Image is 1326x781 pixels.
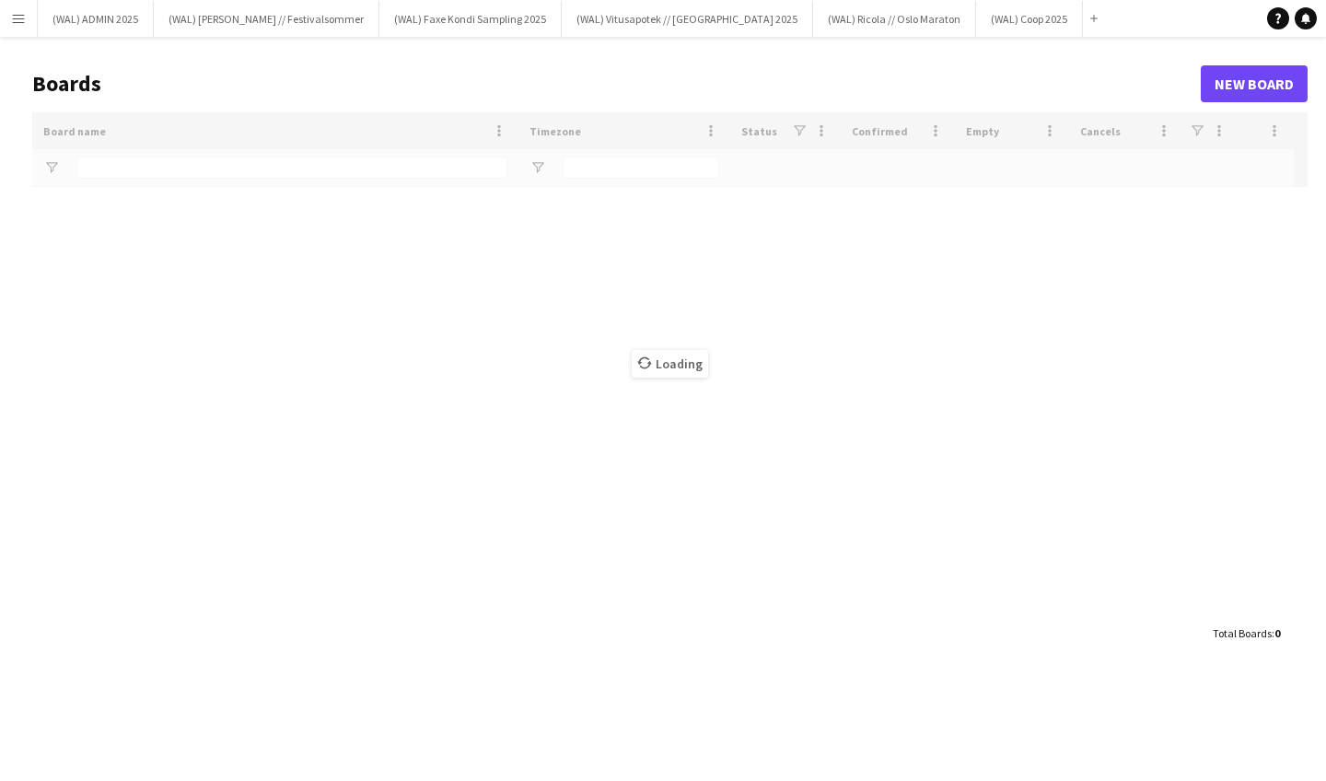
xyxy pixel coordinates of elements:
[632,350,708,378] span: Loading
[38,1,154,37] button: (WAL) ADMIN 2025
[1274,626,1280,640] span: 0
[1201,65,1308,102] a: New Board
[813,1,976,37] button: (WAL) Ricola // Oslo Maraton
[1213,626,1272,640] span: Total Boards
[1213,615,1280,651] div: :
[976,1,1083,37] button: (WAL) Coop 2025
[154,1,379,37] button: (WAL) [PERSON_NAME] // Festivalsommer
[379,1,562,37] button: (WAL) Faxe Kondi Sampling 2025
[562,1,813,37] button: (WAL) Vitusapotek // [GEOGRAPHIC_DATA] 2025
[32,70,1201,98] h1: Boards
